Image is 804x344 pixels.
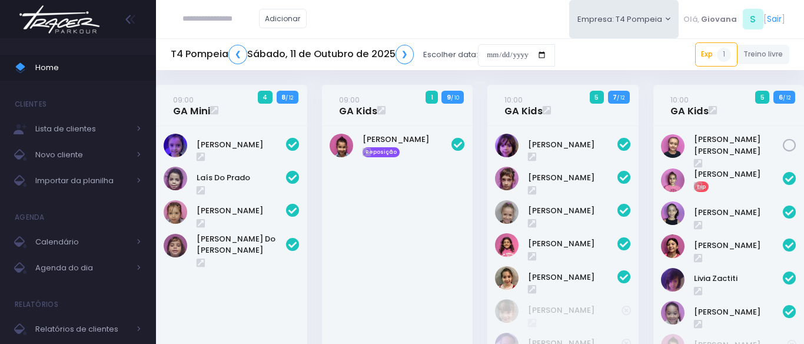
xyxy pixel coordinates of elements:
small: 10:00 [504,94,523,105]
a: Treino livre [737,45,790,64]
span: Agenda do dia [35,260,129,276]
a: [PERSON_NAME] [197,205,285,217]
img: Maria eduarda comparsi nunes [495,266,519,290]
span: Relatórios de clientes [35,322,129,337]
strong: 6 [779,92,783,102]
small: / 12 [783,94,790,101]
a: 10:00GA Kids [670,94,709,117]
strong: 7 [613,92,617,102]
a: 09:00GA Kids [339,94,377,117]
a: [PERSON_NAME] [694,240,783,252]
span: S [743,9,763,29]
span: Giovana [701,14,737,25]
img: Luísa Veludo Uchôa [164,200,187,224]
a: [PERSON_NAME] [197,139,285,151]
a: Exp1 [695,42,737,66]
span: 1 [717,48,731,62]
a: Laís Do Prado [197,172,285,184]
a: ❮ [228,45,247,64]
a: [PERSON_NAME] [528,172,617,184]
img: Helena Magrini Aguiar [661,201,685,225]
img: Maria Júlia Santos Spada [661,134,685,158]
img: Luísa do Prado Pereira Alves [164,234,187,257]
a: 09:00GA Mini [173,94,210,117]
span: 5 [755,91,769,104]
a: [PERSON_NAME] [694,168,783,180]
small: / 10 [451,94,459,101]
a: 10:00GA Kids [504,94,543,117]
div: [ ] [679,6,789,32]
div: Escolher data: [171,41,555,68]
small: 09:00 [173,94,194,105]
img: Cecília Mello [495,200,519,224]
img: Isabela Sandes [661,234,685,258]
span: Importar da planilha [35,173,129,188]
img: Laís do Prado Pereira Alves [164,167,187,190]
img: Alice Ouafa [495,134,519,157]
h4: Clientes [15,92,46,116]
strong: 9 [447,92,451,102]
span: 4 [258,91,273,104]
img: Helena Mendes Leone [164,134,187,157]
a: [PERSON_NAME] [528,139,617,151]
span: Calendário [35,234,129,250]
img: Alice Grande Fugita [661,168,685,192]
strong: 8 [281,92,285,102]
img: Maria Orpheu [495,233,519,257]
h4: Agenda [15,206,45,229]
img: STELLA ARAUJO LAGUNA [330,134,353,157]
small: / 12 [285,94,293,101]
a: [PERSON_NAME] Do [PERSON_NAME] [197,233,285,256]
h4: Relatórios [15,293,58,316]
h5: T4 Pompeia Sábado, 11 de Outubro de 2025 [171,45,414,64]
a: [PERSON_NAME] [528,305,621,316]
img: Helena Zanchetta [495,299,519,323]
a: [PERSON_NAME] [363,134,451,145]
span: 1 [426,91,438,104]
a: Adicionar [259,9,307,28]
small: 09:00 [339,94,360,105]
a: [PERSON_NAME] [694,306,783,318]
img: Livia Zactiti Jobim [661,268,685,292]
small: 10:00 [670,94,689,105]
a: ❯ [396,45,414,64]
span: 5 [590,91,604,104]
span: Novo cliente [35,147,129,163]
img: Carmen Borga Le Guevellou [495,167,519,190]
a: [PERSON_NAME] [PERSON_NAME] [694,134,783,157]
span: Home [35,60,141,75]
img: Sofia Sandes [661,301,685,325]
span: Lista de clientes [35,121,129,137]
a: Livia Zactiti [694,273,783,285]
a: [PERSON_NAME] [694,207,783,219]
a: [PERSON_NAME] [528,272,617,283]
a: [PERSON_NAME] [528,205,617,217]
small: / 12 [617,94,624,101]
span: Reposição [363,147,400,158]
a: [PERSON_NAME] [528,238,617,250]
a: Sair [767,13,782,25]
span: Olá, [683,14,699,25]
